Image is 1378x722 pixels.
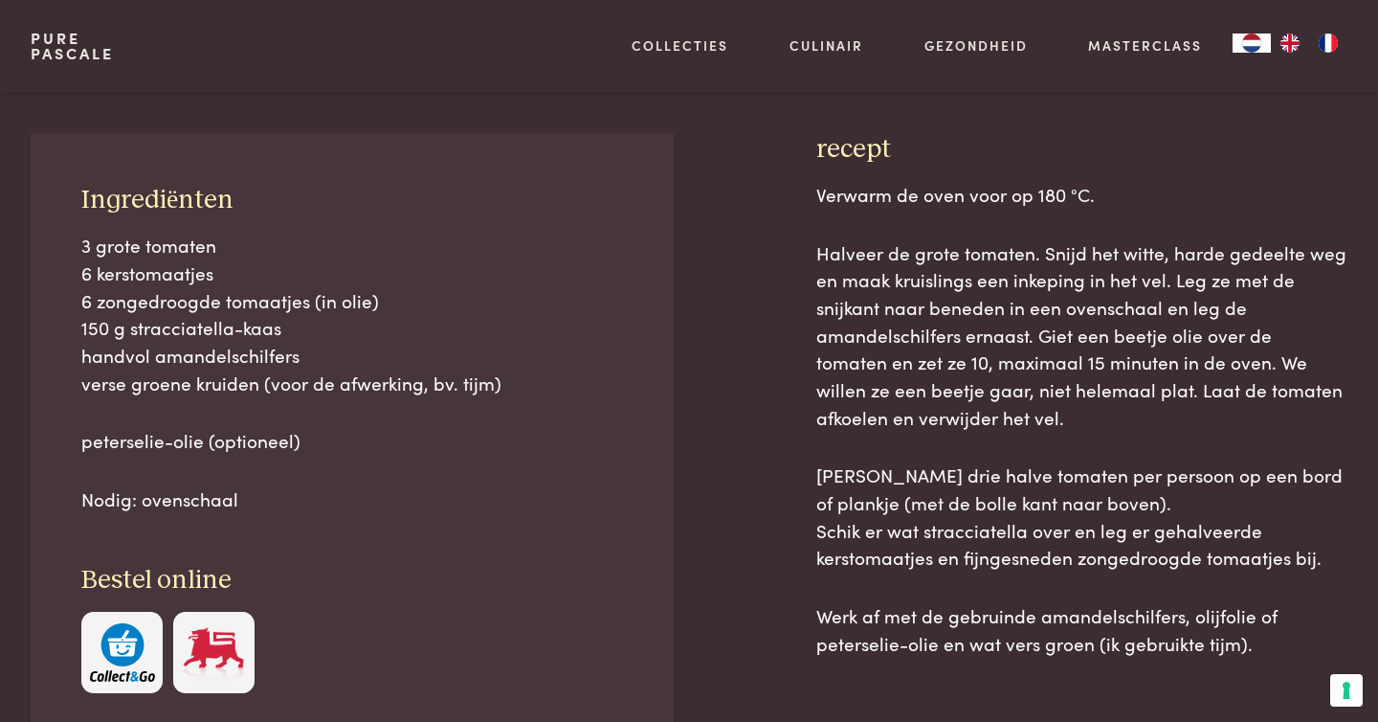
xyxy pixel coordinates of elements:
[816,181,1095,207] span: Verwarm de oven voor op 180 °C.
[181,623,246,682] img: Delhaize
[81,287,379,313] span: 6 zongedroogde tomaatjes (in olie)
[81,564,623,598] h3: Bestel online
[816,602,1278,656] span: Werk af met de gebruinde amandelschilfers, olijfolie of peterselie-olie en wat vers groen (ik geb...
[81,187,233,214] span: Ingrediënten
[81,314,281,340] span: 150 g stracciatella-kaas
[81,232,216,258] span: 3 grote tomaten
[81,427,300,453] span: peterselie-olie (optioneel)
[1271,34,1347,53] ul: Language list
[81,485,238,511] span: Nodig: ovenschaal
[31,31,114,61] a: PurePascale
[816,239,1346,430] span: Halveer de grote tomaten. Snijd het witte, harde gedeelte weg en maak kruislings een inkeping in ...
[816,462,1343,515] span: [PERSON_NAME] drie halve tomaten per persoon op een bord of plankje (met de bolle kant naar boven).
[816,133,1347,167] h3: recept
[1233,34,1271,53] div: Language
[816,517,1322,571] span: Schik er wat stracciatella over en leg er gehalveerde kerstomaatjes en fijngesneden zongedroogde ...
[789,35,863,56] a: Culinair
[1271,34,1309,53] a: EN
[1330,674,1363,707] button: Uw voorkeuren voor toestemming voor trackingtechnologieën
[1233,34,1347,53] aside: Language selected: Nederlands
[1233,34,1271,53] a: NL
[1088,35,1202,56] a: Masterclass
[632,35,728,56] a: Collecties
[81,259,213,285] span: 6 kerstomaatjes
[81,370,501,395] span: verse groene kruiden (voor de afwerking, bv. tijm)
[81,342,300,368] span: handvol amandelschilfers
[1309,34,1347,53] a: FR
[924,35,1028,56] a: Gezondheid
[90,623,155,682] img: c308188babc36a3a401bcb5cb7e020f4d5ab42f7cacd8327e500463a43eeb86c.svg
